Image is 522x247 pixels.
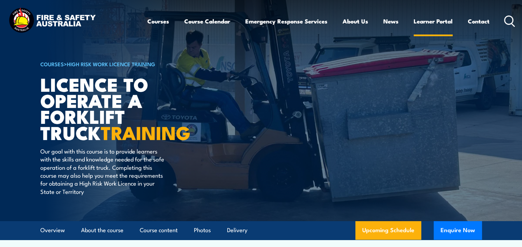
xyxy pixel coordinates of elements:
a: Emergency Response Services [245,12,327,30]
a: Contact [468,12,490,30]
h1: Licence to operate a forklift truck [40,76,211,140]
a: Course content [140,221,178,239]
a: Photos [194,221,211,239]
button: Enquire Now [434,221,482,240]
h6: > [40,60,211,68]
a: Delivery [227,221,247,239]
a: Course Calendar [184,12,230,30]
a: Upcoming Schedule [355,221,421,240]
a: Learner Portal [414,12,453,30]
p: Our goal with this course is to provide learners with the skills and knowledge needed for the saf... [40,147,166,195]
a: About the course [81,221,124,239]
a: COURSES [40,60,64,68]
a: Overview [40,221,65,239]
a: About Us [343,12,368,30]
a: Courses [147,12,169,30]
a: High Risk Work Licence Training [67,60,155,68]
a: News [383,12,398,30]
strong: TRAINING [101,118,190,146]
